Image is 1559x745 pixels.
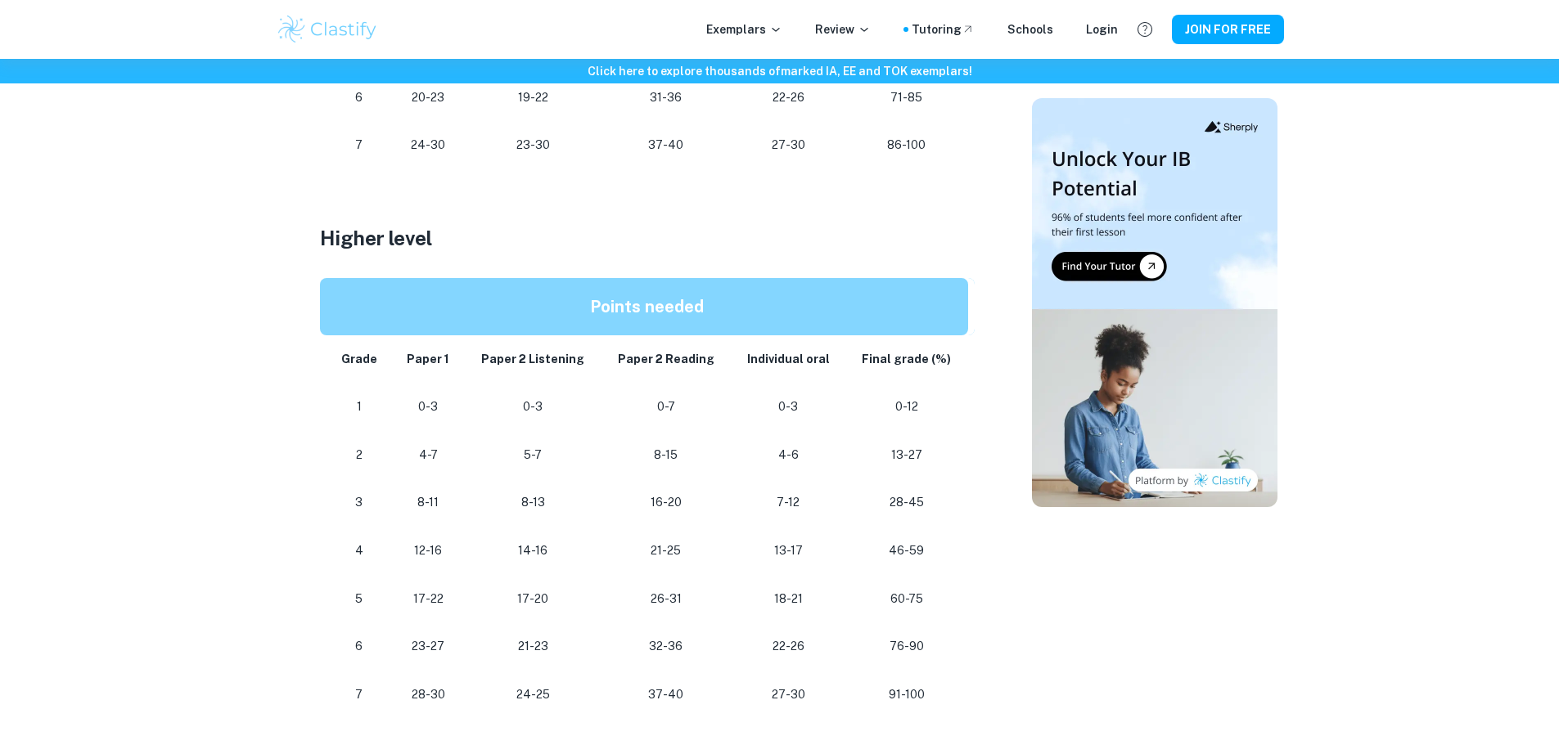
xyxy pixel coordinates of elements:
[744,396,832,418] p: 0-3
[340,87,380,109] p: 6
[1131,16,1159,43] button: Help and Feedback
[405,396,452,418] p: 0-3
[858,684,954,706] p: 91-100
[858,87,954,109] p: 71-85
[858,635,954,657] p: 76-90
[478,540,588,562] p: 14-16
[747,352,830,366] strong: Individual oral
[478,491,588,514] p: 8-13
[340,540,380,562] p: 4
[618,352,714,366] strong: Paper 2 Reading
[615,444,718,466] p: 8-15
[340,684,380,706] p: 7
[405,540,452,562] p: 12-16
[478,444,588,466] p: 5-7
[744,588,832,610] p: 18-21
[405,491,452,514] p: 8-11
[615,684,718,706] p: 37-40
[340,491,380,514] p: 3
[744,635,832,657] p: 22-26
[340,588,380,610] p: 5
[478,684,588,706] p: 24-25
[340,396,380,418] p: 1
[405,684,452,706] p: 28-30
[815,20,871,38] p: Review
[858,540,954,562] p: 46-59
[405,588,452,610] p: 17-22
[615,540,718,562] p: 21-25
[858,134,954,156] p: 86-100
[858,444,954,466] p: 13-27
[744,540,832,562] p: 13-17
[405,635,452,657] p: 23-27
[858,588,954,610] p: 60-75
[615,396,718,418] p: 0-7
[858,491,954,514] p: 28-45
[1172,15,1284,44] button: JOIN FOR FREE
[912,20,975,38] a: Tutoring
[405,87,452,109] p: 20-23
[340,635,380,657] p: 6
[405,134,452,156] p: 24-30
[615,588,718,610] p: 26-31
[340,134,380,156] p: 7
[478,635,588,657] p: 21-23
[405,444,452,466] p: 4-7
[615,134,718,156] p: 37-40
[1032,98,1277,507] img: Thumbnail
[320,223,975,253] h3: Higher level
[615,491,718,514] p: 16-20
[478,588,588,610] p: 17-20
[615,87,718,109] p: 31-36
[744,444,832,466] p: 4-6
[481,352,584,366] strong: Paper 2 Listening
[744,491,832,514] p: 7-12
[744,684,832,706] p: 27-30
[744,134,832,156] p: 27-30
[706,20,782,38] p: Exemplars
[1007,20,1053,38] a: Schools
[590,297,704,316] strong: Points needed
[478,134,588,156] p: 23-30
[1086,20,1118,38] a: Login
[862,352,951,366] strong: Final grade (%)
[858,396,954,418] p: 0-12
[407,352,449,366] strong: Paper 1
[478,396,588,418] p: 0-3
[615,635,718,657] p: 32-36
[340,444,380,466] p: 2
[478,87,588,109] p: 19-22
[341,352,377,366] strong: Grade
[744,87,832,109] p: 22-26
[276,13,380,46] img: Clastify logo
[3,62,1556,80] h6: Click here to explore thousands of marked IA, EE and TOK exemplars !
